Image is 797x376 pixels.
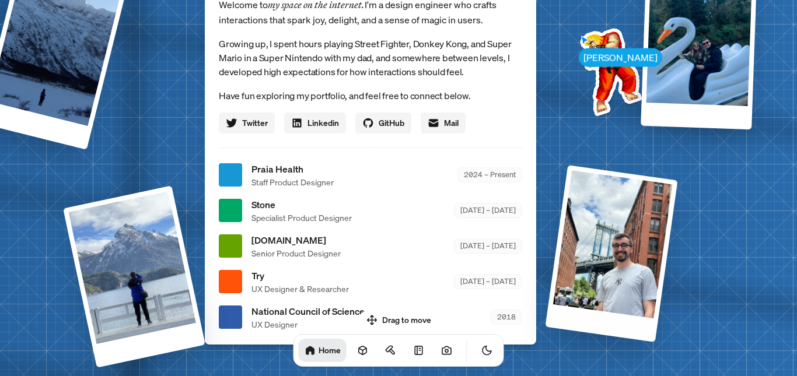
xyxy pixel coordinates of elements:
span: Try [251,269,349,283]
h1: Home [319,345,341,356]
p: Growing up, I spent hours playing Street Fighter, Donkey Kong, and Super Mario in a Super Nintend... [219,37,522,79]
div: [DATE] – [DATE] [454,203,522,217]
div: [DATE] – [DATE] [454,274,522,289]
a: Twitter [219,113,275,133]
a: GitHub [355,113,411,133]
span: Linkedin [307,117,339,129]
span: Staff Product Designer [251,176,334,188]
a: Home [299,339,347,362]
p: Have fun exploring my portfolio, and feel free to connect below. [219,88,522,103]
span: Praia Health [251,162,334,176]
span: UX Designer [251,318,365,331]
span: Senior Product Designer [251,247,341,259]
span: [DOMAIN_NAME] [251,233,341,247]
span: National Council of Science [251,304,365,318]
button: Toggle Theme [476,339,499,362]
span: GitHub [379,117,404,129]
span: UX Designer & Researcher [251,283,349,295]
span: Twitter [242,117,268,129]
span: Mail [444,117,459,129]
img: Profile example [550,10,667,128]
div: 2024 – Present [457,167,522,182]
span: Stone [251,198,352,212]
span: Specialist Product Designer [251,212,352,224]
a: Linkedin [284,113,346,133]
a: Mail [421,113,466,133]
div: [DATE] – [DATE] [454,238,522,253]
